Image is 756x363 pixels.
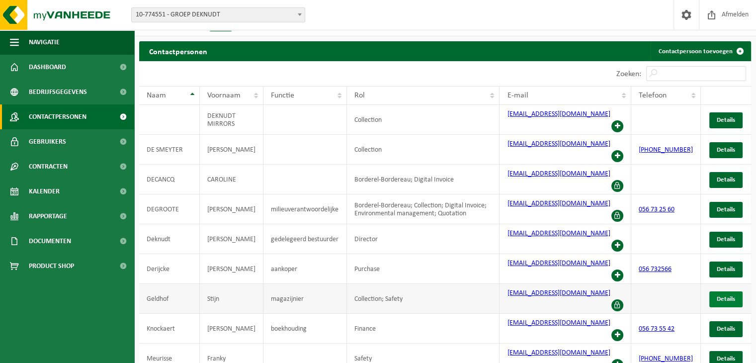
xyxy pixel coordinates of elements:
td: Borderel-Bordereau; Collection; Digital Invoice; Environmental management; Quotation [347,194,500,224]
a: [EMAIL_ADDRESS][DOMAIN_NAME] [507,200,610,207]
span: Bedrijfsgegevens [29,80,87,104]
span: E-mail [507,91,528,99]
span: Telefoon [639,91,667,99]
td: magazijnier [263,284,347,314]
span: Product Shop [29,254,74,278]
td: Deknudt [139,224,200,254]
td: Derijcke [139,254,200,284]
span: Functie [271,91,294,99]
a: Details [709,142,743,158]
a: [EMAIL_ADDRESS][DOMAIN_NAME] [507,140,610,148]
a: 056 73 25 60 [639,206,674,213]
td: [PERSON_NAME] [200,254,263,284]
a: [EMAIL_ADDRESS][DOMAIN_NAME] [507,170,610,178]
span: Rol [354,91,365,99]
td: [PERSON_NAME] [200,135,263,165]
td: DECANCQ [139,165,200,194]
td: Director [347,224,500,254]
td: Collection [347,135,500,165]
a: Details [709,112,743,128]
span: Details [717,147,735,153]
td: DEKNUDT MIRRORS [200,105,263,135]
td: DE SMEYTER [139,135,200,165]
a: 056 732566 [639,266,672,273]
span: Rapportage [29,204,67,229]
a: [EMAIL_ADDRESS][DOMAIN_NAME] [507,230,610,237]
td: Geldhof [139,284,200,314]
span: Details [717,266,735,272]
td: Purchase [347,254,500,284]
span: Contracten [29,154,68,179]
td: gedelegeerd bestuurder [263,224,347,254]
td: Finance [347,314,500,344]
a: Details [709,291,743,307]
td: DEGROOTE [139,194,200,224]
span: Navigatie [29,30,60,55]
span: Gebruikers [29,129,66,154]
span: Details [717,356,735,362]
span: Details [717,206,735,213]
td: Collection [347,105,500,135]
a: Details [709,232,743,248]
td: boekhouding [263,314,347,344]
a: 056 73 55 42 [639,325,674,333]
a: [EMAIL_ADDRESS][DOMAIN_NAME] [507,289,610,297]
td: [PERSON_NAME] [200,224,263,254]
a: Details [709,321,743,337]
a: [PHONE_NUMBER] [639,146,693,154]
span: Details [717,326,735,332]
a: Contactpersoon toevoegen [651,41,750,61]
a: [EMAIL_ADDRESS][DOMAIN_NAME] [507,319,610,327]
td: Collection; Safety [347,284,500,314]
span: Details [717,296,735,302]
span: Documenten [29,229,71,254]
a: [EMAIL_ADDRESS][DOMAIN_NAME] [507,110,610,118]
span: Details [717,236,735,243]
td: Borderel-Bordereau; Digital Invoice [347,165,500,194]
span: Details [717,117,735,123]
a: [PHONE_NUMBER] [639,355,693,363]
label: Zoeken: [616,70,641,78]
a: Details [709,262,743,277]
td: Stijn [200,284,263,314]
td: Knockaert [139,314,200,344]
span: 10-774551 - GROEP DEKNUDT [132,8,305,22]
td: aankoper [263,254,347,284]
td: CAROLINE [200,165,263,194]
span: Voornaam [207,91,241,99]
span: Dashboard [29,55,66,80]
h2: Contactpersonen [139,41,217,61]
a: [EMAIL_ADDRESS][DOMAIN_NAME] [507,260,610,267]
span: Kalender [29,179,60,204]
a: Details [709,172,743,188]
td: [PERSON_NAME] [200,314,263,344]
span: Contactpersonen [29,104,86,129]
a: Details [709,202,743,218]
td: [PERSON_NAME] [200,194,263,224]
td: milieuverantwoordelijke [263,194,347,224]
a: [EMAIL_ADDRESS][DOMAIN_NAME] [507,349,610,357]
span: 10-774551 - GROEP DEKNUDT [131,7,305,22]
span: Naam [147,91,166,99]
span: Details [717,177,735,183]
